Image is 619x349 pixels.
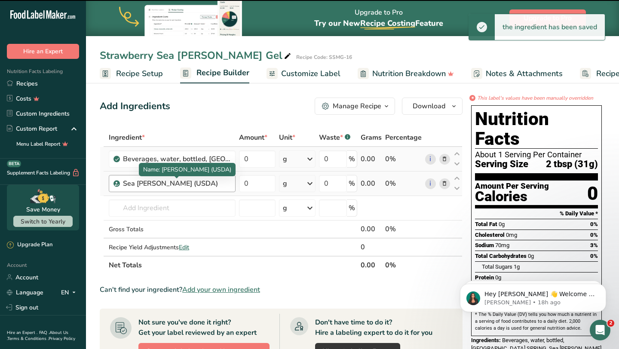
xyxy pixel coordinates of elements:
button: Manage Recipe [315,98,395,115]
section: % Daily Value * [475,208,598,219]
a: i [425,154,436,165]
span: Recipe Builder [196,67,249,79]
i: This label's values have been manually overridden [477,94,593,102]
span: Ingredient [109,132,145,143]
div: Upgrade Plan [7,241,52,249]
span: 0% [590,221,598,227]
span: Total Carbohydrates [475,253,527,259]
span: 2 [607,320,614,327]
a: Notes & Attachments [471,64,563,83]
span: Switch to Yearly [21,217,65,226]
div: Recipe Yield Adjustments [109,243,236,252]
span: Customize Label [281,68,340,80]
div: Calories [475,190,549,203]
th: 0% [383,256,423,274]
div: Not sure you've done it right? Get your label reviewed by an expert [138,317,257,338]
span: Recipe Costing [360,18,415,28]
div: Don't have time to do it? Hire a labeling expert to do it for you [315,317,432,338]
div: About 1 Serving Per Container [475,150,598,159]
span: 0% [590,253,598,259]
span: 0g [528,253,534,259]
a: FAQ . [39,330,49,336]
div: g [283,178,287,189]
div: 0% [385,154,422,164]
span: Download [413,101,445,111]
div: 0.00 [361,224,382,234]
span: Sodium [475,242,494,248]
div: EN [61,287,79,297]
div: g [283,154,287,164]
a: i [425,178,436,189]
div: Save Money [26,205,60,214]
span: Add your own ingredient [182,285,260,295]
a: Language [7,285,43,300]
div: Sea [PERSON_NAME] (USDA) [123,178,230,189]
span: 0g [499,221,505,227]
iframe: Intercom live chat [590,320,610,340]
span: Ingredients: [471,337,501,343]
span: 3% [590,242,598,248]
div: Manage Recipe [333,101,381,111]
span: Name: [PERSON_NAME] (USDA) [143,165,231,174]
div: g [283,203,287,213]
div: Beverages, water, bottled, [GEOGRAPHIC_DATA] SPRING [123,154,230,164]
div: 0.00 [361,154,382,164]
div: Add Ingredients [100,99,170,113]
div: BETA [7,160,21,167]
span: 0% [590,232,598,238]
a: Terms & Conditions . [7,336,49,342]
div: 0 [587,182,598,205]
div: 0.00 [361,178,382,189]
a: Recipe Builder [180,63,249,84]
div: Strawberry Sea [PERSON_NAME] Gel [100,48,293,63]
span: Total Sugars [482,263,512,270]
th: Net Totals [107,256,359,274]
span: Total Fat [475,221,497,227]
span: Serving Size [475,159,528,170]
span: Cholesterol [475,232,505,238]
a: Customize Label [267,64,340,83]
a: Nutrition Breakdown [358,64,454,83]
button: Download [402,98,463,115]
div: Custom Report [7,124,57,133]
th: 0.00 [359,256,383,274]
span: Percentage [385,132,422,143]
span: Try our New Feature [314,18,443,28]
a: Recipe Setup [100,64,163,83]
a: Privacy Policy [49,336,75,342]
div: Can't find your ingredient? [100,285,463,295]
span: 1g [514,263,520,270]
span: Edit [179,243,189,251]
span: Amount [239,132,267,143]
button: Hire an Expert [7,44,79,59]
span: Upgrade to Pro [524,13,572,23]
span: Unit [279,132,295,143]
input: Add Ingredient [109,199,236,217]
div: Gross Totals [109,225,236,234]
span: Recipe Setup [116,68,163,80]
span: Notes & Attachments [486,68,563,80]
span: Grams [361,132,382,143]
div: 0 [361,242,382,252]
a: Hire an Expert . [7,330,37,336]
span: 70mg [495,242,509,248]
div: the ingredient has been saved [495,14,605,40]
div: Amount Per Serving [475,182,549,190]
div: 0% [385,224,422,234]
span: 0mg [506,232,517,238]
div: 0% [385,178,422,189]
span: Nutrition Breakdown [372,68,446,80]
div: Recipe Code: SSMG-16 [296,53,352,61]
h1: Nutrition Facts [475,109,598,149]
div: Upgrade to Pro [314,0,443,36]
span: 2 tbsp (31g) [546,159,598,170]
a: About Us . [7,330,68,342]
div: Waste [319,132,350,143]
iframe: Intercom notifications message [447,266,619,326]
button: Switch to Yearly [13,216,73,227]
button: Upgrade to Pro [509,9,586,27]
